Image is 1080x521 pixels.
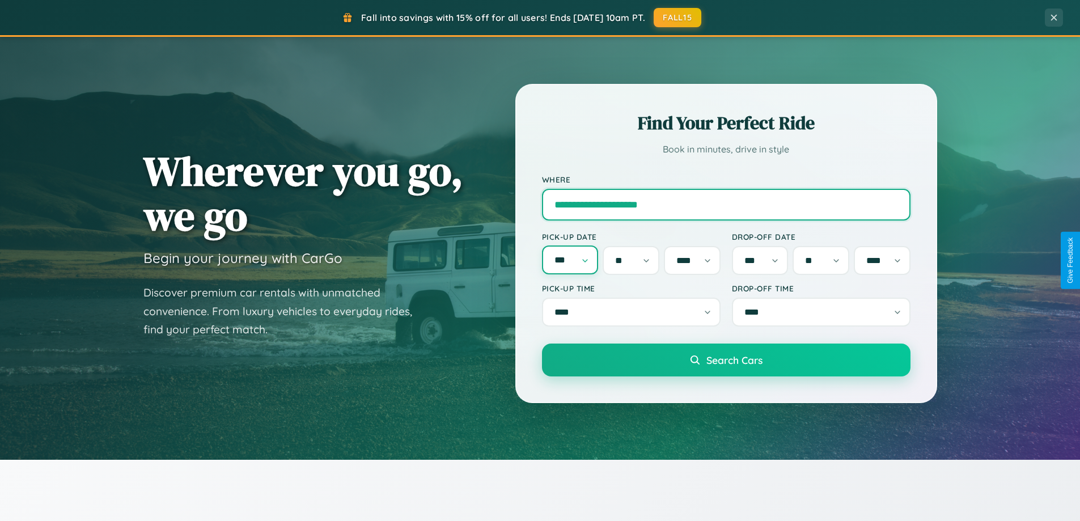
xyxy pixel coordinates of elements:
[542,111,910,135] h2: Find Your Perfect Ride
[732,232,910,242] label: Drop-off Date
[143,249,342,266] h3: Begin your journey with CarGo
[361,12,645,23] span: Fall into savings with 15% off for all users! Ends [DATE] 10am PT.
[542,232,721,242] label: Pick-up Date
[143,149,463,238] h1: Wherever you go, we go
[654,8,701,27] button: FALL15
[732,283,910,293] label: Drop-off Time
[542,283,721,293] label: Pick-up Time
[542,344,910,376] button: Search Cars
[143,283,427,339] p: Discover premium car rentals with unmatched convenience. From luxury vehicles to everyday rides, ...
[542,175,910,184] label: Where
[1066,238,1074,283] div: Give Feedback
[706,354,763,366] span: Search Cars
[542,141,910,158] p: Book in minutes, drive in style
